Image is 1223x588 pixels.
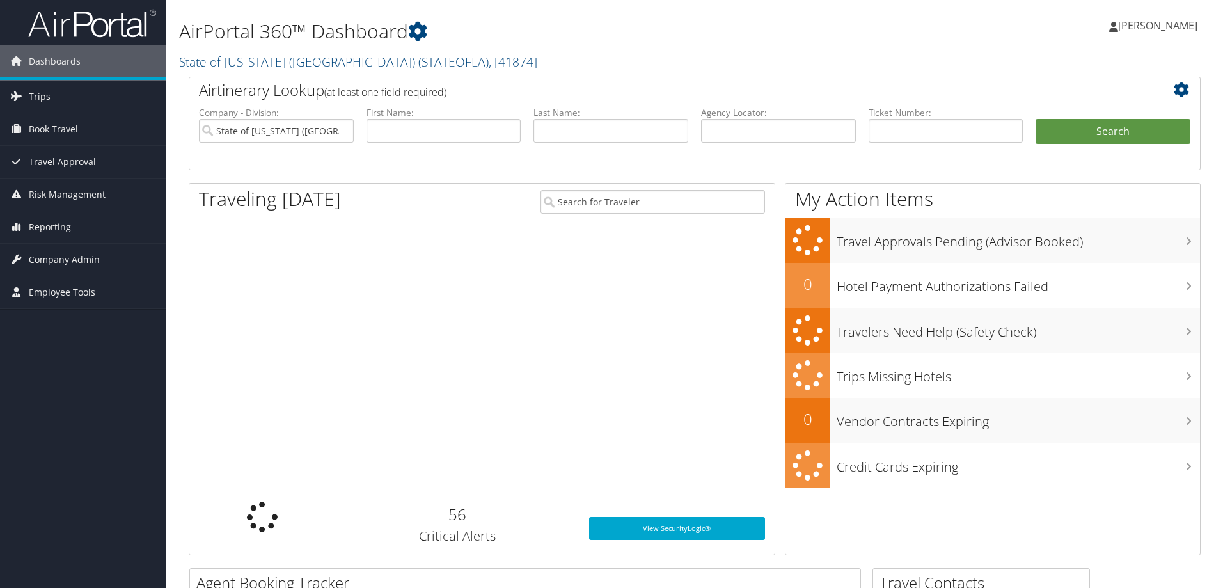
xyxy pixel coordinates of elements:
button: Search [1036,119,1190,145]
span: , [ 41874 ] [489,53,537,70]
h3: Travel Approvals Pending (Advisor Booked) [837,226,1200,251]
a: 0Hotel Payment Authorizations Failed [785,263,1200,308]
h2: Airtinerary Lookup [199,79,1106,101]
a: View SecurityLogic® [589,517,765,540]
h2: 56 [345,504,570,525]
span: Risk Management [29,179,106,211]
span: Employee Tools [29,276,95,308]
h1: My Action Items [785,186,1200,212]
a: Trips Missing Hotels [785,353,1200,398]
input: Search for Traveler [540,190,765,214]
span: [PERSON_NAME] [1118,19,1197,33]
a: Travelers Need Help (Safety Check) [785,308,1200,353]
h1: Traveling [DATE] [199,186,341,212]
span: Reporting [29,211,71,243]
span: Book Travel [29,113,78,145]
span: Trips [29,81,51,113]
a: State of [US_STATE] ([GEOGRAPHIC_DATA]) [179,53,537,70]
a: Travel Approvals Pending (Advisor Booked) [785,218,1200,263]
span: Dashboards [29,45,81,77]
label: Ticket Number: [869,106,1023,119]
label: Agency Locator: [701,106,856,119]
h3: Travelers Need Help (Safety Check) [837,317,1200,341]
a: Credit Cards Expiring [785,443,1200,488]
a: [PERSON_NAME] [1109,6,1210,45]
h3: Critical Alerts [345,527,570,545]
label: Company - Division: [199,106,354,119]
a: 0Vendor Contracts Expiring [785,398,1200,443]
h2: 0 [785,408,830,430]
h2: 0 [785,273,830,295]
img: airportal-logo.png [28,8,156,38]
label: First Name: [367,106,521,119]
h3: Trips Missing Hotels [837,362,1200,386]
label: Last Name: [533,106,688,119]
span: (at least one field required) [324,85,446,99]
span: ( STATEOFLA ) [418,53,489,70]
h3: Hotel Payment Authorizations Failed [837,271,1200,296]
h1: AirPortal 360™ Dashboard [179,18,867,45]
span: Company Admin [29,244,100,276]
h3: Credit Cards Expiring [837,452,1200,476]
h3: Vendor Contracts Expiring [837,406,1200,431]
span: Travel Approval [29,146,96,178]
